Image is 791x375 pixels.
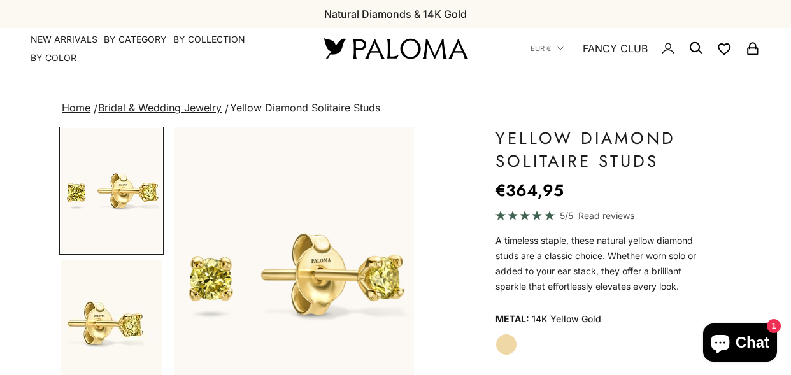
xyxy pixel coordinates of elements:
[98,101,222,114] a: Bridal & Wedding Jewelry
[31,33,294,64] nav: Primary navigation
[324,6,467,22] p: Natural Diamonds & 14K Gold
[59,99,732,117] nav: breadcrumbs
[495,233,700,294] p: A timeless staple, these natural yellow diamond studs are a classic choice. Whether worn solo or ...
[230,101,380,114] span: Yellow Diamond Solitaire Studs
[31,52,76,64] summary: By Color
[61,128,162,253] img: #YellowGold
[531,43,551,54] span: EUR €
[62,101,90,114] a: Home
[495,178,564,203] sale-price: €364,95
[531,43,564,54] button: EUR €
[578,208,634,223] span: Read reviews
[532,309,601,329] variant-option-value: 14K Yellow Gold
[699,323,781,365] inbox-online-store-chat: Shopify online store chat
[31,33,97,46] a: NEW ARRIVALS
[495,127,700,173] h1: Yellow Diamond Solitaire Studs
[531,28,760,69] nav: Secondary navigation
[173,33,245,46] summary: By Collection
[495,208,700,223] a: 5/5 Read reviews
[59,127,164,255] button: Go to item 1
[104,33,167,46] summary: By Category
[583,40,648,57] a: FANCY CLUB
[560,208,573,223] span: 5/5
[495,309,529,329] legend: Metal:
